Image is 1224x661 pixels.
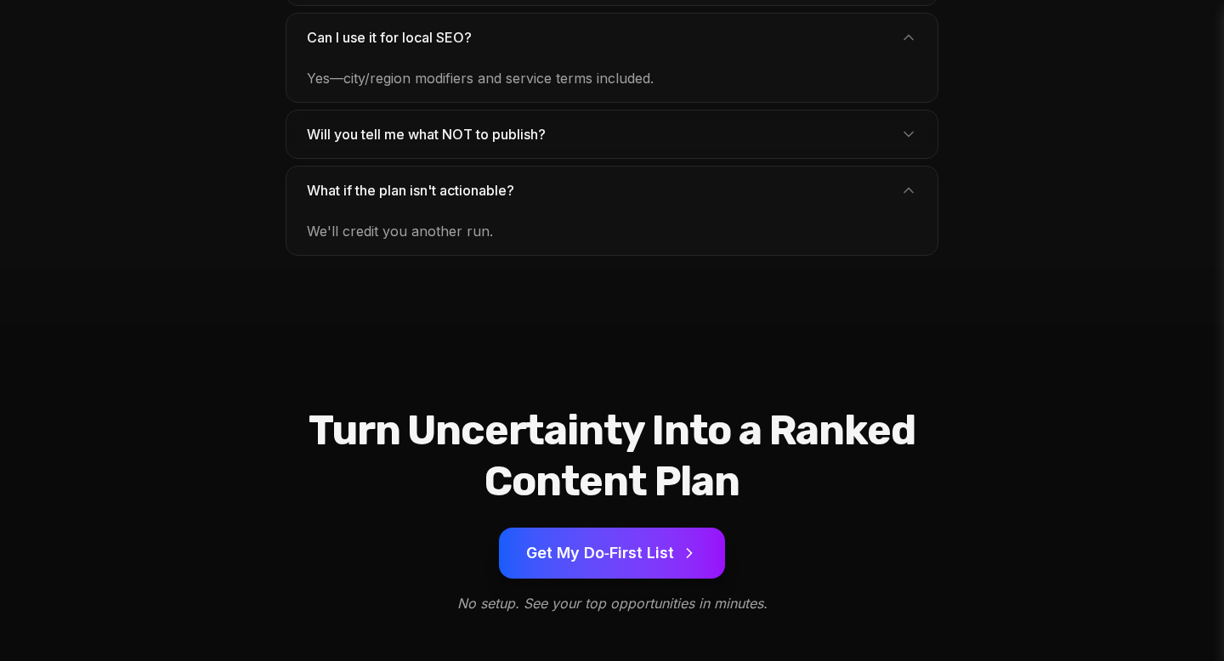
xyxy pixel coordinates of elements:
button: Can I use it for local SEO? [286,14,938,61]
button: What if the plan isn't actionable? [286,167,938,214]
em: No setup. See your top opportunities in minutes. [457,595,768,612]
span: Can I use it for local SEO? [307,27,485,48]
span: Will you tell me what NOT to publish? [307,124,559,144]
button: Get My Do‑First List [499,528,725,579]
span: What if the plan isn't actionable? [307,180,528,201]
button: Will you tell me what NOT to publish? [286,110,938,158]
h2: Turn Uncertainty Into a Ranked Content Plan [231,405,993,507]
div: Yes—city/region modifiers and service terms included. [286,61,938,102]
div: We'll credit you another run. [286,214,938,255]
